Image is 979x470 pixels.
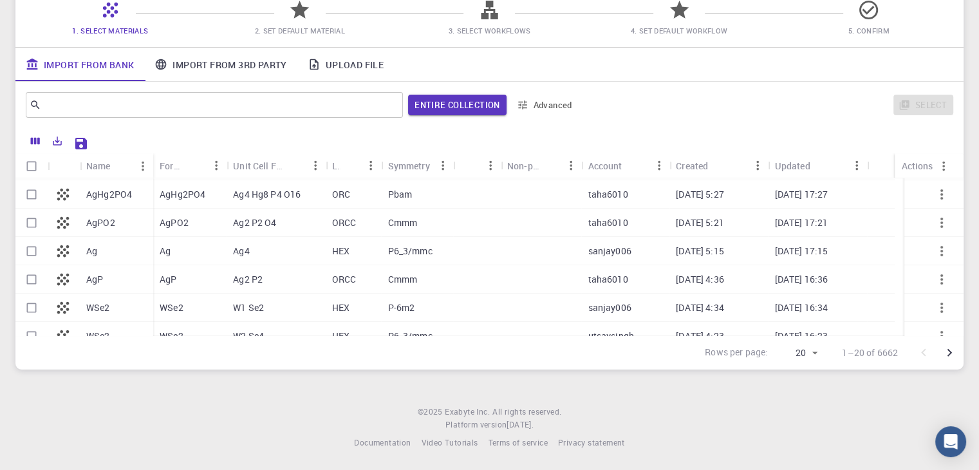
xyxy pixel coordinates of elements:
button: Go to next page [937,340,962,366]
div: Actions [901,153,933,178]
div: Open Intercom Messenger [935,426,966,457]
div: Lattice [326,153,382,178]
p: [DATE] 4:34 [676,301,724,314]
div: Formula [153,153,227,178]
p: HEX [332,330,350,343]
span: 1. Select Materials [72,26,148,35]
button: Menu [846,155,867,176]
div: Updated [768,153,866,178]
p: [DATE] 5:21 [676,216,724,229]
button: Save Explorer Settings [68,131,94,156]
p: Cmmm [388,273,418,286]
div: Actions [895,153,954,178]
p: AgHg2PO4 [86,188,132,201]
button: Sort [810,155,831,176]
p: Ag2 P2 O4 [233,216,276,229]
a: Upload File [297,48,394,81]
p: Pbam [388,188,413,201]
button: Menu [480,155,501,176]
p: AgP [86,273,103,286]
div: Name [86,153,111,178]
p: [DATE] 4:23 [676,330,724,343]
div: Tags [453,153,501,178]
p: W1 Se2 [233,301,264,314]
button: Sort [185,155,206,176]
p: HEX [332,245,350,258]
p: ORCC [332,216,357,229]
p: [DATE] 4:36 [676,273,724,286]
p: [DATE] 5:15 [676,245,724,258]
p: Cmmm [388,216,418,229]
button: Menu [305,155,326,176]
span: Video Tutorials [421,437,478,447]
div: Formula [160,153,185,178]
span: All rights reserved. [492,406,561,418]
p: Ag2 P2 [233,273,263,286]
p: [DATE] 16:36 [774,273,828,286]
div: Created [676,153,708,178]
p: taha6010 [588,188,628,201]
div: Account [588,153,622,178]
button: Menu [649,155,669,176]
p: ORCC [332,273,357,286]
p: taha6010 [588,273,628,286]
p: WSe2 [160,330,183,343]
a: Documentation [354,437,411,449]
span: 5. Confirm [848,26,890,35]
button: Sort [111,156,131,176]
button: Sort [284,155,305,176]
button: Sort [340,155,361,176]
div: Symmetry [382,153,454,178]
div: Created [669,153,768,178]
span: Documentation [354,437,411,447]
button: Menu [561,155,581,176]
span: Filter throughout whole library including sets (folders) [408,95,506,115]
p: utsavsingh [588,330,634,343]
p: AgHg2PO4 [160,188,205,201]
p: WSe2 [86,301,110,314]
p: taha6010 [588,216,628,229]
p: AgPO2 [86,216,115,229]
button: Menu [133,156,153,176]
button: Entire collection [408,95,506,115]
p: [DATE] 16:34 [774,301,828,314]
div: Account [581,153,669,178]
span: 4. Set Default Workflow [631,26,727,35]
p: P6_3/mmc [388,330,433,343]
a: Import From 3rd Party [144,48,297,81]
button: Sort [460,155,480,176]
a: Privacy statement [558,437,625,449]
p: AgPO2 [160,216,189,229]
div: Name [80,153,153,178]
p: Rows per page: [705,346,768,361]
div: Lattice [332,153,340,178]
div: Updated [774,153,810,178]
p: Ag4 Hg8 P4 O16 [233,188,301,201]
button: Columns [24,131,46,151]
div: Unit Cell Formula [233,153,284,178]
span: © 2025 [418,406,445,418]
a: Terms of service [488,437,547,449]
p: Ag [160,245,171,258]
span: Support [26,9,72,21]
button: Advanced [512,95,579,115]
p: WSe2 [160,301,183,314]
button: Menu [933,156,954,176]
p: sanjay006 [588,245,631,258]
a: [DATE]. [507,418,534,431]
button: Menu [433,155,453,176]
div: Non-periodic [507,153,541,178]
p: Ag [86,245,97,258]
span: 2. Set Default Material [255,26,345,35]
p: 1–20 of 6662 [842,346,898,359]
p: AgP [160,273,176,286]
p: WSe2 [86,330,110,343]
p: ORC [332,188,350,201]
span: 3. Select Workflows [448,26,530,35]
div: Unit Cell Formula [227,153,326,178]
span: Exabyte Inc. [445,406,490,417]
div: 20 [773,344,821,362]
button: Menu [747,155,768,176]
p: [DATE] 17:21 [774,216,828,229]
button: Sort [708,155,729,176]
